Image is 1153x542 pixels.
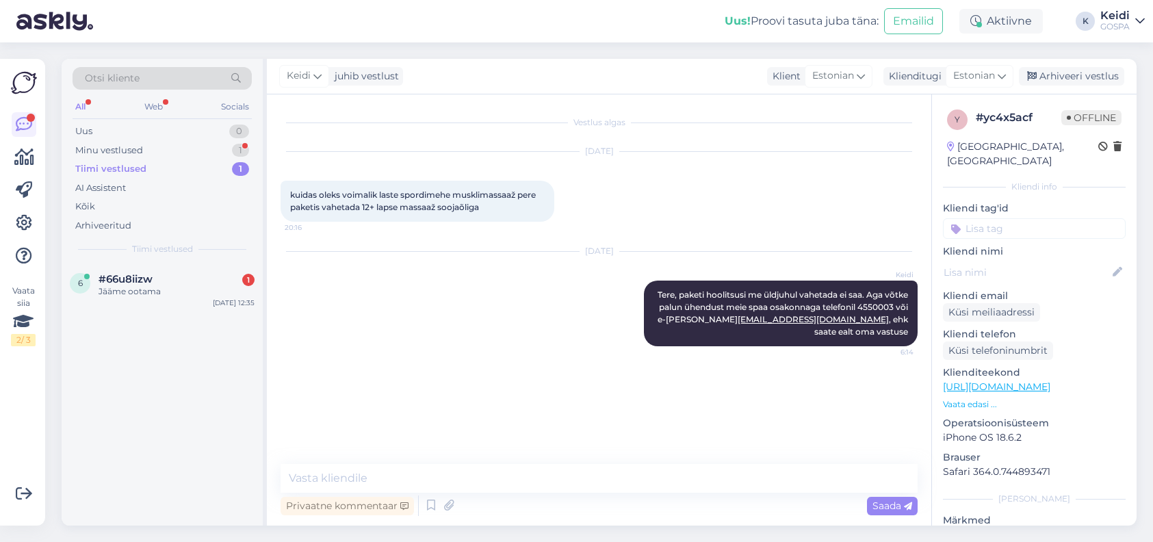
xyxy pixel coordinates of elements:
div: Küsi meiliaadressi [943,303,1040,322]
div: 1 [232,144,249,157]
a: [EMAIL_ADDRESS][DOMAIN_NAME] [738,314,889,324]
p: Kliendi nimi [943,244,1126,259]
div: GOSPA [1100,21,1130,32]
div: Klienditugi [883,69,942,83]
p: Märkmed [943,513,1126,528]
span: #66u8iizw [99,273,153,285]
span: 20:16 [285,222,336,233]
span: Otsi kliente [85,71,140,86]
b: Uus! [725,14,751,27]
div: AI Assistent [75,181,126,195]
div: [DATE] 12:35 [213,298,255,308]
p: Operatsioonisüsteem [943,416,1126,430]
div: Küsi telefoninumbrit [943,341,1053,360]
p: Safari 364.0.744893471 [943,465,1126,479]
p: Kliendi telefon [943,327,1126,341]
div: # yc4x5acf [976,109,1061,126]
input: Lisa tag [943,218,1126,239]
div: Minu vestlused [75,144,143,157]
div: K [1076,12,1095,31]
div: 0 [229,125,249,138]
span: Estonian [812,68,854,83]
p: Vaata edasi ... [943,398,1126,411]
img: Askly Logo [11,70,37,96]
button: Emailid [884,8,943,34]
div: Socials [218,98,252,116]
div: Vaata siia [11,285,36,346]
a: KeidiGOSPA [1100,10,1145,32]
div: 1 [242,274,255,286]
div: Arhiveeri vestlus [1019,67,1124,86]
div: Tiimi vestlused [75,162,146,176]
p: Klienditeekond [943,365,1126,380]
span: Tiimi vestlused [132,243,193,255]
div: Kõik [75,200,95,214]
span: 6:14 [862,347,914,357]
div: 1 [232,162,249,176]
a: [URL][DOMAIN_NAME] [943,380,1050,393]
span: Keidi [287,68,311,83]
span: Saada [872,500,912,512]
div: All [73,98,88,116]
span: Offline [1061,110,1122,125]
span: y [955,114,960,125]
div: Arhiveeritud [75,219,131,233]
div: Uus [75,125,92,138]
div: Aktiivne [959,9,1043,34]
p: Kliendi email [943,289,1126,303]
p: Brauser [943,450,1126,465]
div: [DATE] [281,145,918,157]
div: [GEOGRAPHIC_DATA], [GEOGRAPHIC_DATA] [947,140,1098,168]
div: Vestlus algas [281,116,918,129]
p: Kliendi tag'id [943,201,1126,216]
span: Estonian [953,68,995,83]
span: Tere, paketi hoolitsusi me üldjuhul vahetada ei saa. Aga võtke palun ühendust meie spaa osakonnag... [658,289,910,337]
p: iPhone OS 18.6.2 [943,430,1126,445]
div: Kliendi info [943,181,1126,193]
span: 6 [78,278,83,288]
div: [PERSON_NAME] [943,493,1126,505]
div: Privaatne kommentaar [281,497,414,515]
span: kuidas oleks voimalik laste spordimehe musklimassaaž pere paketis vahetada 12+ lapse massaaž sooj... [290,190,538,212]
span: Keidi [862,270,914,280]
div: Proovi tasuta juba täna: [725,13,879,29]
input: Lisa nimi [944,265,1110,280]
div: Web [142,98,166,116]
div: 2 / 3 [11,334,36,346]
div: Klient [767,69,801,83]
div: [DATE] [281,245,918,257]
div: Jääme ootama [99,285,255,298]
div: juhib vestlust [329,69,399,83]
div: Keidi [1100,10,1130,21]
